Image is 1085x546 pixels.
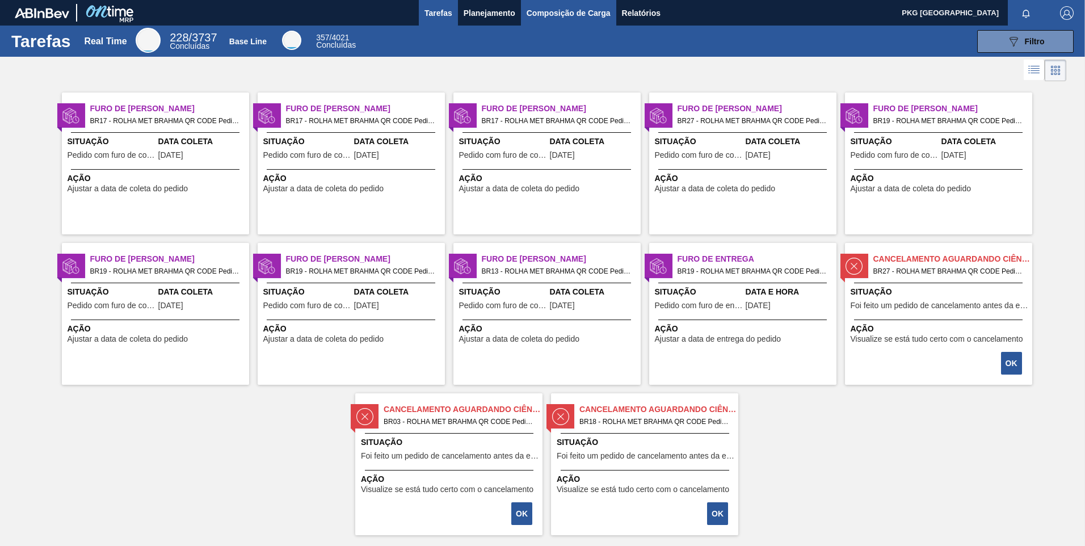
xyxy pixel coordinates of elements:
[286,265,436,278] span: BR19 - ROLHA MET BRAHMA QR CODE Pedido - 1947844
[851,323,1029,335] span: Ação
[424,6,452,20] span: Tarefas
[316,40,356,49] span: Concluídas
[1060,6,1074,20] img: Logout
[1002,351,1023,376] div: Completar tarefa: 30188806
[846,107,863,124] img: status
[655,136,743,148] span: Situação
[286,253,445,265] span: Furo de Coleta
[263,151,351,159] span: Pedido com furo de coleta
[361,473,540,485] span: Ação
[258,107,275,124] img: status
[68,301,155,310] span: Pedido com furo de coleta
[15,8,69,18] img: TNhmsLtSVTkK8tSr43FrP2fwEKptu5GPRR3wAAAABJRU5ErkJggg==
[655,184,776,193] span: Ajustar a data de coleta do pedido
[746,151,771,159] span: 15/09/2025
[286,115,436,127] span: BR17 - ROLHA MET BRAHMA QR CODE Pedido - 1967137
[356,408,373,425] img: status
[873,253,1032,265] span: Cancelamento aguardando ciência
[511,502,532,525] button: OK
[464,6,515,20] span: Planejamento
[170,31,217,44] span: / 3737
[873,115,1023,127] span: BR19 - ROLHA MET BRAHMA QR CODE Pedido - 1947841
[708,501,729,526] div: Completar tarefa: 30188925
[459,151,547,159] span: Pedido com furo de coleta
[68,184,188,193] span: Ajustar a data de coleta do pedido
[354,286,442,298] span: Data Coleta
[68,335,188,343] span: Ajustar a data de coleta do pedido
[158,286,246,298] span: Data Coleta
[68,151,155,159] span: Pedido com furo de coleta
[68,323,246,335] span: Ação
[851,335,1023,343] span: Visualize se está tudo certo com o cancelamento
[851,286,1029,298] span: Situação
[68,136,155,148] span: Situação
[1024,60,1045,81] div: Visão em Lista
[354,136,442,148] span: Data Coleta
[263,323,442,335] span: Ação
[557,485,729,494] span: Visualize se está tudo certo com o cancelamento
[550,151,575,159] span: 01/09/2025
[851,136,939,148] span: Situação
[263,173,442,184] span: Ação
[655,151,743,159] span: Pedido com furo de coleta
[1025,37,1045,46] span: Filtro
[384,404,542,415] span: Cancelamento aguardando ciência
[678,115,827,127] span: BR27 - ROLHA MET BRAHMA QR CODE Pedido - 1947837
[512,501,533,526] div: Completar tarefa: 30188924
[286,103,445,115] span: Furo de Coleta
[229,37,267,46] div: Base Line
[977,30,1074,53] button: Filtro
[361,452,540,460] span: Foi feito um pedido de cancelamento antes da etapa de aguardando faturamento
[316,33,349,42] span: / 4021
[550,136,638,148] span: Data Coleta
[459,323,638,335] span: Ação
[263,301,351,310] span: Pedido com furo de coleta
[579,404,738,415] span: Cancelamento aguardando ciência
[136,28,161,53] div: Real Time
[361,436,540,448] span: Situação
[846,258,863,275] img: status
[459,301,547,310] span: Pedido com furo de coleta
[650,258,667,275] img: status
[454,258,471,275] img: status
[384,415,533,428] span: BR03 - ROLHA MET BRAHMA QR CODE Pedido - 2035999
[746,286,834,298] span: Data e Hora
[678,103,836,115] span: Furo de Coleta
[941,136,1029,148] span: Data Coleta
[90,265,240,278] span: BR19 - ROLHA MET BRAHMA QR CODE Pedido - 1947842
[1001,352,1022,375] button: OK
[263,136,351,148] span: Situação
[459,335,580,343] span: Ajustar a data de coleta do pedido
[746,136,834,148] span: Data Coleta
[851,151,939,159] span: Pedido com furo de coleta
[282,31,301,50] div: Base Line
[655,323,834,335] span: Ação
[655,173,834,184] span: Ação
[655,301,743,310] span: Pedido com furo de entrega
[158,151,183,159] span: 01/09/2025
[263,286,351,298] span: Situação
[851,184,972,193] span: Ajustar a data de coleta do pedido
[170,31,188,44] span: 228
[354,151,379,159] span: 01/09/2025
[707,502,728,525] button: OK
[263,335,384,343] span: Ajustar a data de coleta do pedido
[746,301,771,310] span: 22/09/2025,
[170,33,217,50] div: Real Time
[68,173,246,184] span: Ação
[316,34,356,49] div: Base Line
[678,265,827,278] span: BR19 - ROLHA MET BRAHMA QR CODE Pedido - 1947845
[851,173,1029,184] span: Ação
[678,253,836,265] span: Furo de Entrega
[84,36,127,47] div: Real Time
[482,253,641,265] span: Furo de Coleta
[68,286,155,298] span: Situação
[655,335,781,343] span: Ajustar a data de entrega do pedido
[557,436,735,448] span: Situação
[527,6,611,20] span: Composição de Carga
[550,301,575,310] span: 08/09/2025
[459,286,547,298] span: Situação
[873,265,1023,278] span: BR27 - ROLHA MET BRAHMA QR CODE Pedido - 2022708
[158,136,246,148] span: Data Coleta
[482,265,632,278] span: BR13 - ROLHA MET BRAHMA QR CODE Pedido - 1947839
